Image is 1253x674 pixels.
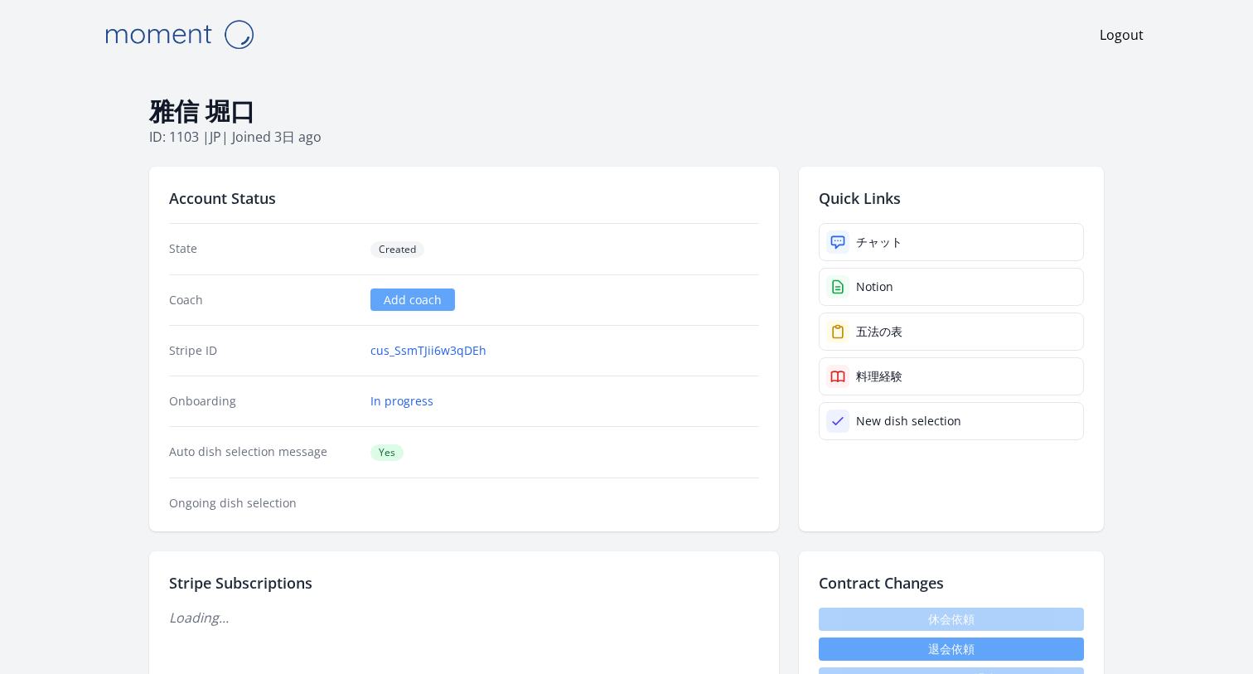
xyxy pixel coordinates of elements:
div: Notion [856,279,893,295]
h1: 雅信 堀口 [149,95,1104,127]
dt: Onboarding [169,393,357,410]
p: ID: 1103 | | Joined 3日 ago [149,127,1104,147]
dt: Stripe ID [169,342,357,359]
button: 退会依頼 [819,638,1084,661]
div: 料理経験 [856,368,902,385]
span: 休会依頼 [819,608,1084,631]
h2: Stripe Subscriptions [169,571,759,594]
a: cus_SsmTJii6w3qDEh [370,342,486,359]
div: New dish selection [856,413,961,429]
h2: Account Status [169,187,759,210]
a: New dish selection [819,402,1084,440]
dt: State [169,240,357,258]
img: Moment [96,13,262,56]
a: 五法の表 [819,313,1084,351]
a: Logout [1100,25,1144,45]
h2: Quick Links [819,187,1084,210]
a: In progress [370,393,433,410]
a: Notion [819,268,1084,306]
p: Loading... [169,608,759,628]
a: Add coach [370,289,455,311]
a: 料理経験 [819,357,1084,395]
dt: Coach [169,292,357,308]
dt: Auto dish selection message [169,444,357,461]
span: jp [210,128,221,146]
dt: Ongoing dish selection [169,495,357,512]
a: チャット [819,223,1084,261]
span: Yes [370,444,404,461]
div: チャット [856,234,902,250]
div: 五法の表 [856,323,902,340]
h2: Contract Changes [819,571,1084,594]
span: Created [370,241,424,258]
